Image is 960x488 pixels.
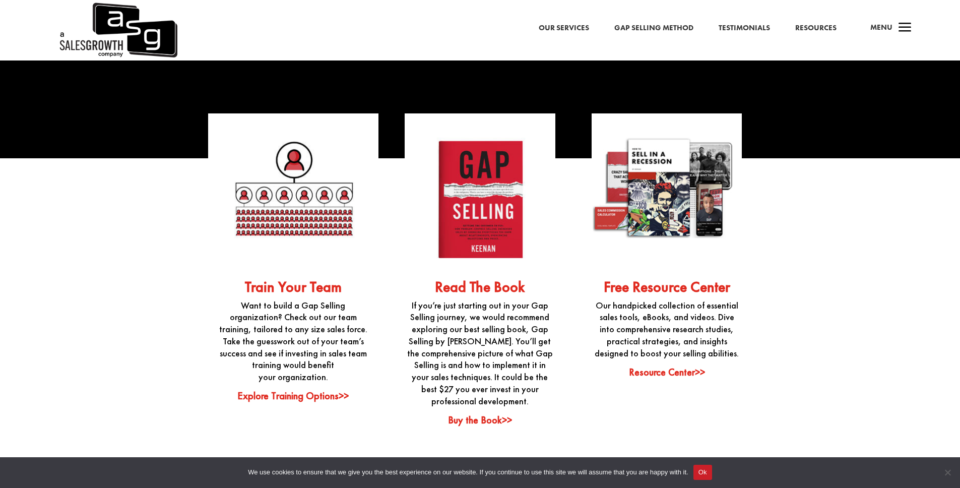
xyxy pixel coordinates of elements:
a: Free Resource Center [604,277,730,296]
img: Cover of the book 'Gap Selling' by Keenan, featuring a bold red background with the title 'Gap Se... [405,113,555,264]
a: Read The Book [435,277,525,296]
a: Explore Training Options>> [237,389,349,402]
a: Buy the Book>> [448,413,512,426]
a: Gap Selling Method [614,22,693,35]
img: An organizational chart illustration showing a hierarchy with one larger red figure at the top, c... [218,113,368,264]
a: Resources [795,22,837,35]
button: Ok [693,465,712,480]
span: We use cookies to ensure that we give you the best experience on our website. If you continue to ... [248,467,688,477]
a: Resource Center>> [629,365,705,379]
a: Testimonials [719,22,770,35]
span: Menu [870,22,892,32]
p: Our handpicked collection of essential sales tools, eBooks, and videos. Dive into comprehensive r... [592,299,742,359]
a: Our Services [539,22,589,35]
span: a [895,18,915,38]
img: A collage of resources featured in the Gap Selling Free Resource Center, including an eBook title... [592,113,742,264]
p: If you’re just starting out in your Gap Selling journey, we would recommend exploring our best se... [405,299,555,407]
p: Want to build a Gap Selling organization? Check out our team training, tailored to any size sales... [218,299,368,384]
a: Train Your Team [245,277,342,296]
span: No [942,467,952,477]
